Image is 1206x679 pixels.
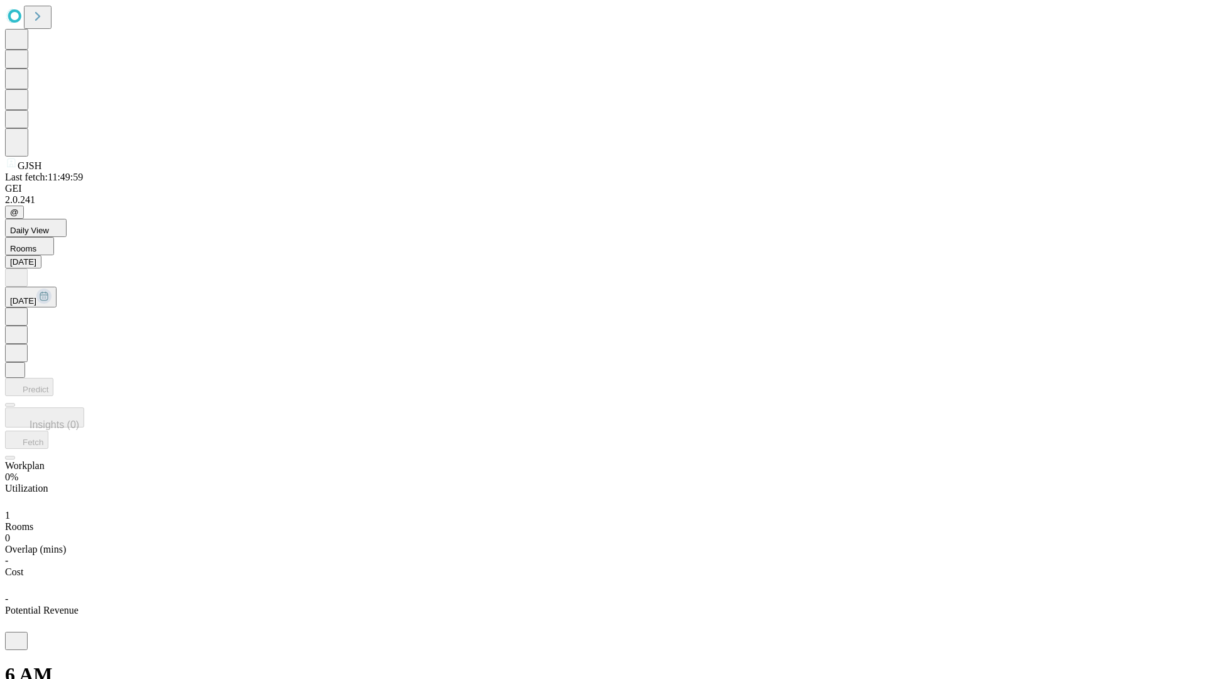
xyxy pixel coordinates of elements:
span: Rooms [10,244,36,253]
span: Daily View [10,226,49,235]
button: Fetch [5,431,48,449]
span: Rooms [5,521,33,532]
span: @ [10,207,19,217]
button: [DATE] [5,255,41,268]
span: Cost [5,566,23,577]
span: Insights (0) [30,419,79,430]
span: Overlap (mins) [5,544,66,555]
div: GEI [5,183,1201,194]
button: [DATE] [5,287,57,307]
button: Daily View [5,219,67,237]
span: 0 [5,533,10,543]
button: Rooms [5,237,54,255]
span: 0% [5,472,18,482]
span: Last fetch: 11:49:59 [5,172,83,182]
button: @ [5,206,24,219]
span: Potential Revenue [5,605,79,616]
span: 1 [5,510,10,521]
div: 2.0.241 [5,194,1201,206]
span: - [5,593,8,604]
button: Insights (0) [5,407,84,428]
span: [DATE] [10,296,36,306]
span: - [5,555,8,566]
span: Utilization [5,483,48,494]
span: GJSH [18,160,41,171]
button: Predict [5,378,53,396]
span: Workplan [5,460,45,471]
